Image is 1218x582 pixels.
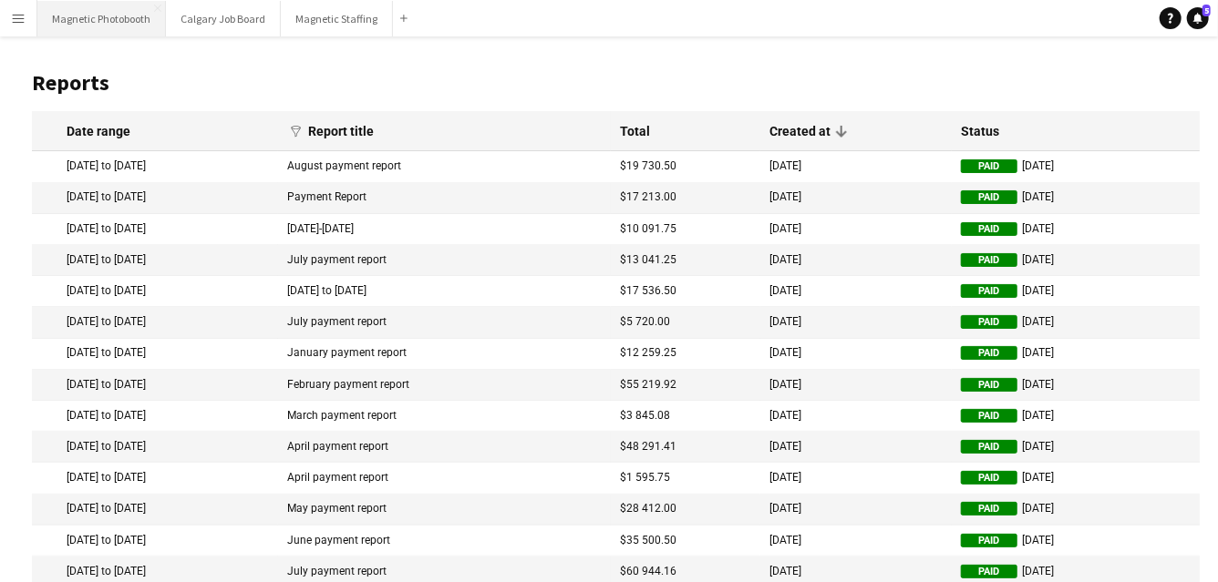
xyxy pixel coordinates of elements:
[952,214,1200,245] mat-cell: [DATE]
[760,495,952,526] mat-cell: [DATE]
[952,432,1200,463] mat-cell: [DATE]
[961,315,1017,329] span: Paid
[1187,7,1209,29] a: 5
[952,401,1200,432] mat-cell: [DATE]
[32,463,278,494] mat-cell: [DATE] to [DATE]
[278,276,612,307] mat-cell: [DATE] to [DATE]
[760,370,952,401] mat-cell: [DATE]
[760,526,952,556] mat-cell: [DATE]
[611,307,760,338] mat-cell: $5 720.00
[278,307,612,338] mat-cell: July payment report
[32,339,278,370] mat-cell: [DATE] to [DATE]
[760,432,952,463] mat-cell: [DATE]
[961,565,1017,578] span: Paid
[611,183,760,214] mat-cell: $17 213.00
[760,339,952,370] mat-cell: [DATE]
[961,378,1017,392] span: Paid
[32,526,278,556] mat-cell: [DATE] to [DATE]
[760,183,952,214] mat-cell: [DATE]
[32,214,278,245] mat-cell: [DATE] to [DATE]
[620,123,650,139] div: Total
[952,370,1200,401] mat-cell: [DATE]
[760,245,952,276] mat-cell: [DATE]
[611,495,760,526] mat-cell: $28 412.00
[278,495,612,526] mat-cell: May payment report
[611,370,760,401] mat-cell: $55 219.92
[32,183,278,214] mat-cell: [DATE] to [DATE]
[32,307,278,338] mat-cell: [DATE] to [DATE]
[760,307,952,338] mat-cell: [DATE]
[760,276,952,307] mat-cell: [DATE]
[769,123,831,139] div: Created at
[961,284,1017,298] span: Paid
[32,370,278,401] mat-cell: [DATE] to [DATE]
[961,409,1017,423] span: Paid
[32,401,278,432] mat-cell: [DATE] to [DATE]
[611,339,760,370] mat-cell: $12 259.25
[611,463,760,494] mat-cell: $1 595.75
[281,1,393,36] button: Magnetic Staffing
[308,123,374,139] div: Report title
[32,495,278,526] mat-cell: [DATE] to [DATE]
[961,159,1017,173] span: Paid
[952,151,1200,182] mat-cell: [DATE]
[961,534,1017,547] span: Paid
[760,151,952,182] mat-cell: [DATE]
[67,123,130,139] div: Date range
[952,276,1200,307] mat-cell: [DATE]
[32,245,278,276] mat-cell: [DATE] to [DATE]
[952,463,1200,494] mat-cell: [DATE]
[961,222,1017,236] span: Paid
[952,183,1200,214] mat-cell: [DATE]
[961,471,1017,485] span: Paid
[32,69,1200,97] h1: Reports
[278,151,612,182] mat-cell: August payment report
[611,245,760,276] mat-cell: $13 041.25
[952,526,1200,556] mat-cell: [DATE]
[278,526,612,556] mat-cell: June payment report
[32,151,278,182] mat-cell: [DATE] to [DATE]
[278,339,612,370] mat-cell: January payment report
[278,463,612,494] mat-cell: April payment report
[769,123,847,139] div: Created at
[278,183,612,214] mat-cell: Payment Report
[961,123,999,139] div: Status
[611,432,760,463] mat-cell: $48 291.41
[611,214,760,245] mat-cell: $10 091.75
[278,245,612,276] mat-cell: July payment report
[611,151,760,182] mat-cell: $19 730.50
[952,495,1200,526] mat-cell: [DATE]
[952,307,1200,338] mat-cell: [DATE]
[166,1,281,36] button: Calgary Job Board
[1203,5,1211,16] span: 5
[278,401,612,432] mat-cell: March payment report
[32,276,278,307] mat-cell: [DATE] to [DATE]
[760,463,952,494] mat-cell: [DATE]
[32,432,278,463] mat-cell: [DATE] to [DATE]
[611,526,760,556] mat-cell: $35 500.50
[952,339,1200,370] mat-cell: [DATE]
[278,214,612,245] mat-cell: [DATE]-[DATE]
[760,214,952,245] mat-cell: [DATE]
[308,123,390,139] div: Report title
[961,253,1017,267] span: Paid
[760,401,952,432] mat-cell: [DATE]
[611,276,760,307] mat-cell: $17 536.50
[961,346,1017,360] span: Paid
[611,401,760,432] mat-cell: $3 845.08
[37,1,166,36] button: Magnetic Photobooth
[961,502,1017,516] span: Paid
[961,190,1017,204] span: Paid
[961,440,1017,454] span: Paid
[278,370,612,401] mat-cell: February payment report
[952,245,1200,276] mat-cell: [DATE]
[278,432,612,463] mat-cell: April payment report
